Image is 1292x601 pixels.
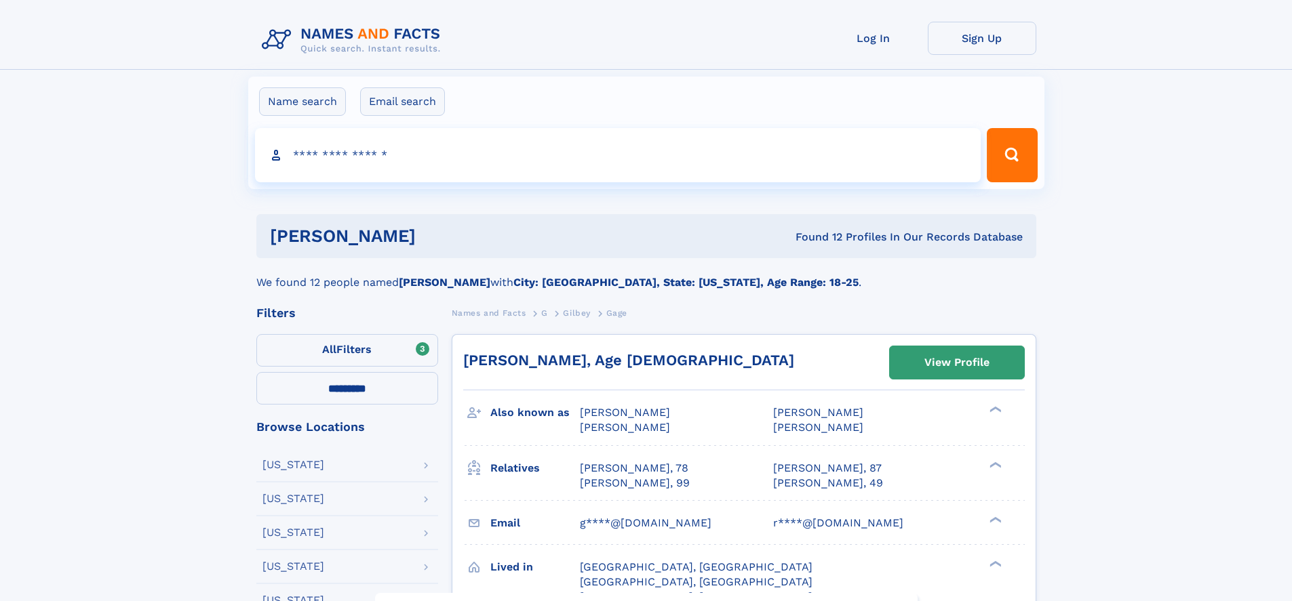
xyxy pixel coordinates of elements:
[773,476,883,491] a: [PERSON_NAME], 49
[262,459,324,470] div: [US_STATE]
[606,230,1023,245] div: Found 12 Profiles In Our Records Database
[490,457,580,480] h3: Relatives
[256,22,452,58] img: Logo Names and Facts
[490,556,580,579] h3: Lived in
[322,343,336,356] span: All
[262,561,324,572] div: [US_STATE]
[890,346,1024,379] a: View Profile
[924,347,990,378] div: View Profile
[986,460,1002,469] div: ❯
[580,421,670,434] span: [PERSON_NAME]
[490,401,580,424] h3: Also known as
[541,304,548,321] a: G
[987,128,1037,182] button: Search Button
[256,421,438,433] div: Browse Locations
[262,527,324,538] div: [US_STATE]
[399,276,490,289] b: [PERSON_NAME]
[463,352,794,369] a: [PERSON_NAME], Age [DEMOGRAPHIC_DATA]
[256,307,438,319] div: Filters
[580,476,690,491] a: [PERSON_NAME], 99
[541,308,548,318] span: G
[986,405,1002,414] div: ❯
[256,258,1036,291] div: We found 12 people named with .
[773,406,863,419] span: [PERSON_NAME]
[986,559,1002,568] div: ❯
[773,421,863,434] span: [PERSON_NAME]
[606,308,627,318] span: Gage
[580,461,688,476] a: [PERSON_NAME], 78
[452,304,526,321] a: Names and Facts
[986,515,1002,524] div: ❯
[580,406,670,419] span: [PERSON_NAME]
[256,334,438,367] label: Filters
[819,22,928,55] a: Log In
[773,461,882,476] a: [PERSON_NAME], 87
[513,276,859,289] b: City: [GEOGRAPHIC_DATA], State: [US_STATE], Age Range: 18-25
[563,308,591,318] span: Gilbey
[262,493,324,504] div: [US_STATE]
[255,128,981,182] input: search input
[563,304,591,321] a: Gilbey
[928,22,1036,55] a: Sign Up
[580,575,813,588] span: [GEOGRAPHIC_DATA], [GEOGRAPHIC_DATA]
[259,87,346,116] label: Name search
[270,228,606,245] h1: [PERSON_NAME]
[360,87,445,116] label: Email search
[580,560,813,573] span: [GEOGRAPHIC_DATA], [GEOGRAPHIC_DATA]
[490,512,580,535] h3: Email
